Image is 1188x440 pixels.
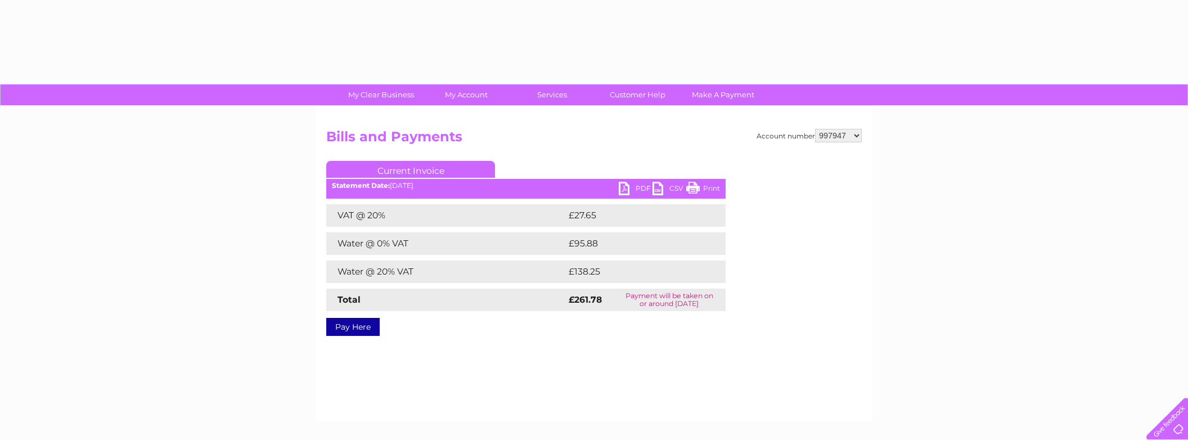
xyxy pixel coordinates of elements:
strong: £261.78 [569,294,602,305]
h2: Bills and Payments [326,129,862,150]
a: Make A Payment [677,84,769,105]
a: CSV [652,182,686,198]
div: Account number [757,129,862,142]
strong: Total [337,294,361,305]
td: VAT @ 20% [326,204,566,227]
a: Services [506,84,598,105]
a: My Clear Business [335,84,427,105]
div: [DATE] [326,182,726,190]
td: Water @ 0% VAT [326,232,566,255]
td: Payment will be taken on or around [DATE] [613,289,726,311]
a: Current Invoice [326,161,495,178]
a: PDF [619,182,652,198]
a: Customer Help [591,84,684,105]
td: £95.88 [566,232,704,255]
td: Water @ 20% VAT [326,261,566,283]
td: £27.65 [566,204,703,227]
b: Statement Date: [332,181,390,190]
a: Print [686,182,720,198]
a: My Account [420,84,513,105]
td: £138.25 [566,261,705,283]
a: Pay Here [326,318,380,336]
